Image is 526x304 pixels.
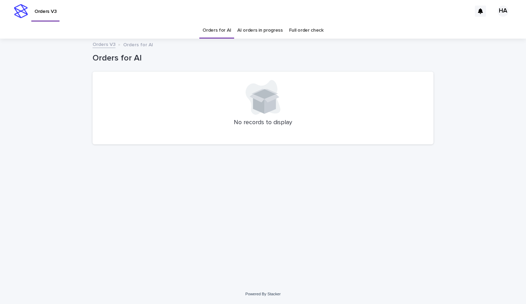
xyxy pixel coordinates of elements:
a: Powered By Stacker [245,292,280,296]
a: Full order check [289,22,324,39]
p: No records to display [101,119,425,127]
a: Orders V3 [93,40,115,48]
img: stacker-logo-s-only.png [14,4,28,18]
a: Orders for AI [202,22,231,39]
div: HA [497,6,509,17]
a: AI orders in progress [237,22,283,39]
h1: Orders for AI [93,53,433,63]
p: Orders for AI [123,40,153,48]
